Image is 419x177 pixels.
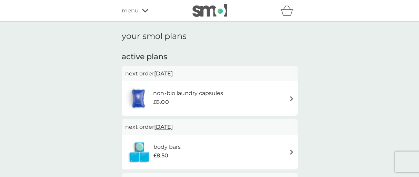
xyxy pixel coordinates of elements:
[122,6,139,15] span: menu
[122,52,298,62] h2: active plans
[153,89,223,98] h6: non-bio laundry capsules
[125,86,151,111] img: non-bio laundry capsules
[289,96,294,101] img: arrow right
[125,123,294,132] p: next order
[122,31,298,41] h1: your smol plans
[125,140,153,164] img: body bars
[154,120,173,134] span: [DATE]
[289,149,294,155] img: arrow right
[154,67,173,80] span: [DATE]
[280,4,298,18] div: basket
[153,143,181,152] h6: body bars
[192,4,227,17] img: smol
[153,151,168,160] span: £8.50
[153,98,169,107] span: £6.00
[125,69,294,78] p: next order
